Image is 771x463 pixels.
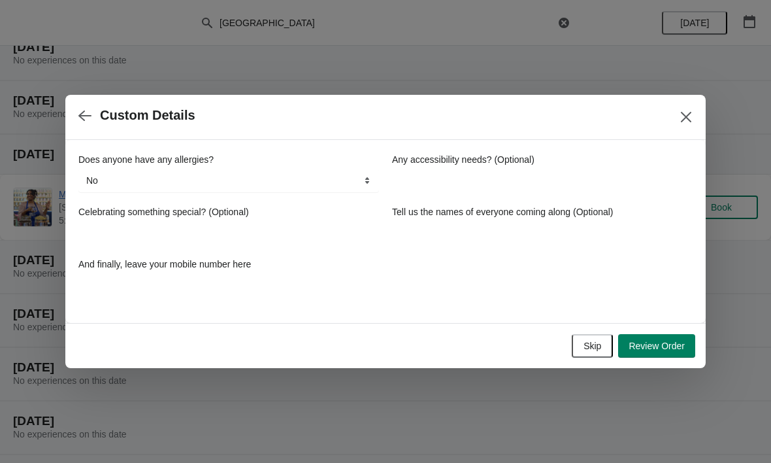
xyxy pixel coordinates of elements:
[392,153,534,166] label: Any accessibility needs? (Optional)
[572,334,613,358] button: Skip
[674,105,698,129] button: Close
[629,341,685,351] span: Review Order
[78,153,214,166] label: Does anyone have any allergies?
[583,341,601,351] span: Skip
[78,258,251,271] label: And finally, leave your mobile number here
[392,205,614,218] label: Tell us the names of everyone coming along (Optional)
[100,108,195,123] h2: Custom Details
[618,334,695,358] button: Review Order
[78,205,249,218] label: Celebrating something special? (Optional)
